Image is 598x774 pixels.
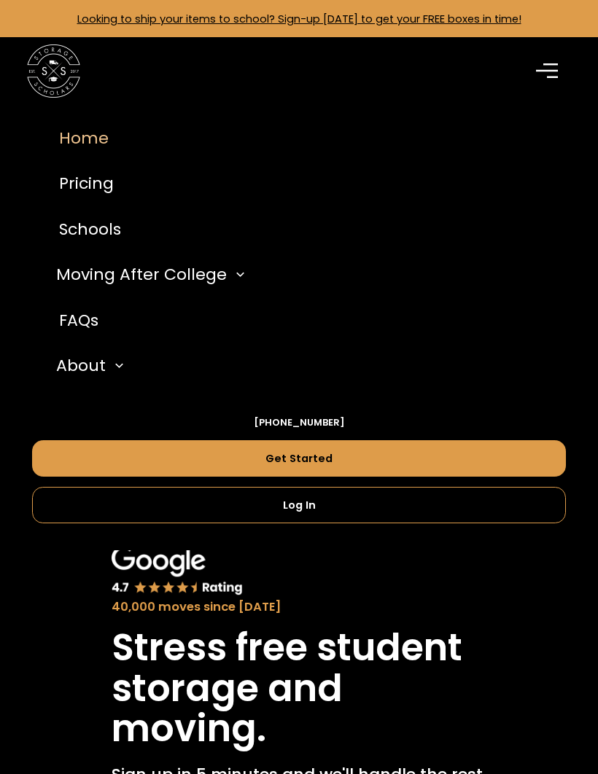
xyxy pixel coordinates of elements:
[56,353,106,378] div: About
[27,44,81,98] a: home
[56,262,227,286] div: Moving After College
[51,343,566,389] div: About
[32,440,566,477] a: Get Started
[32,161,566,207] a: Pricing
[32,297,566,343] a: FAQs
[77,12,521,26] a: Looking to ship your items to school? Sign-up [DATE] to get your FREE boxes in time!
[27,44,81,98] img: Storage Scholars main logo
[32,115,566,161] a: Home
[32,487,566,523] a: Log In
[32,206,566,252] a: Schools
[528,50,571,93] div: menu
[254,415,345,429] a: [PHONE_NUMBER]
[51,252,566,298] div: Moving After College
